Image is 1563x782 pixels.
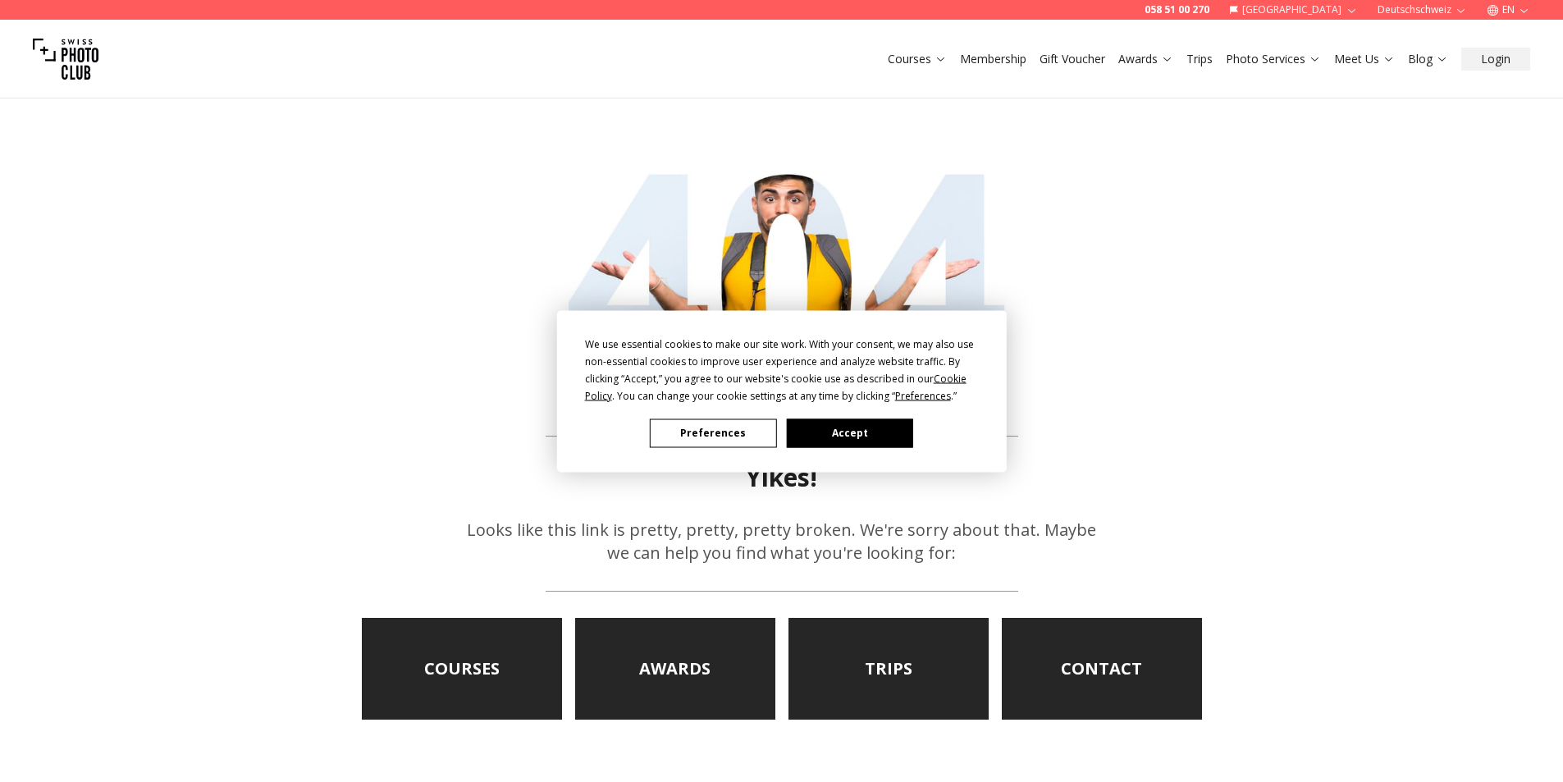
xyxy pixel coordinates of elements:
[585,335,979,404] div: We use essential cookies to make our site work. With your consent, we may also use non-essential ...
[786,418,912,447] button: Accept
[585,371,967,402] span: Cookie Policy
[895,388,951,402] span: Preferences
[556,310,1006,472] div: Cookie Consent Prompt
[650,418,776,447] button: Preferences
